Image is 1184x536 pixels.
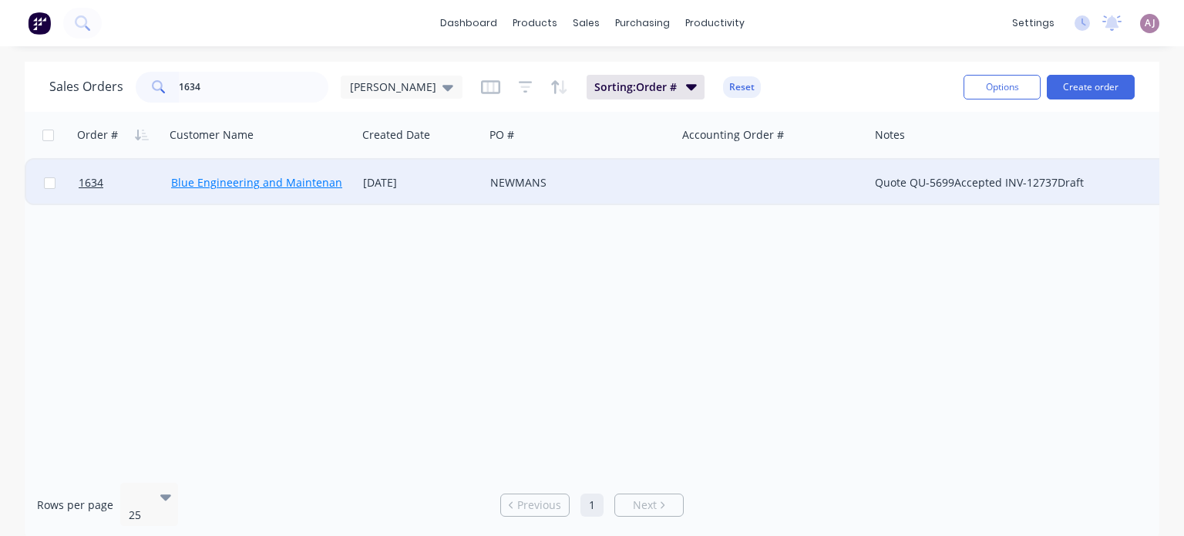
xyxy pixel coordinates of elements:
[501,497,569,513] a: Previous page
[875,175,1155,190] div: Quote QU-5699Accepted INV-12737Draft
[362,127,430,143] div: Created Date
[964,75,1041,99] button: Options
[607,12,678,35] div: purchasing
[28,12,51,35] img: Factory
[490,175,661,190] div: NEWMANS
[517,497,561,513] span: Previous
[580,494,604,517] a: Page 1 is your current page
[170,127,254,143] div: Customer Name
[432,12,505,35] a: dashboard
[363,175,478,190] div: [DATE]
[37,497,113,513] span: Rows per page
[494,494,690,517] ul: Pagination
[615,497,683,513] a: Next page
[77,127,118,143] div: Order #
[633,497,657,513] span: Next
[179,72,329,103] input: Search...
[129,507,147,523] div: 25
[565,12,607,35] div: sales
[1145,16,1155,30] span: AJ
[1004,12,1062,35] div: settings
[79,175,103,190] span: 1634
[594,79,677,95] span: Sorting: Order #
[79,160,171,206] a: 1634
[678,12,752,35] div: productivity
[587,75,705,99] button: Sorting:Order #
[1047,75,1135,99] button: Create order
[875,127,905,143] div: Notes
[171,175,354,190] a: Blue Engineering and Maintenance
[682,127,784,143] div: Accounting Order #
[723,76,761,98] button: Reset
[505,12,565,35] div: products
[350,79,436,95] span: [PERSON_NAME]
[49,79,123,94] h1: Sales Orders
[489,127,514,143] div: PO #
